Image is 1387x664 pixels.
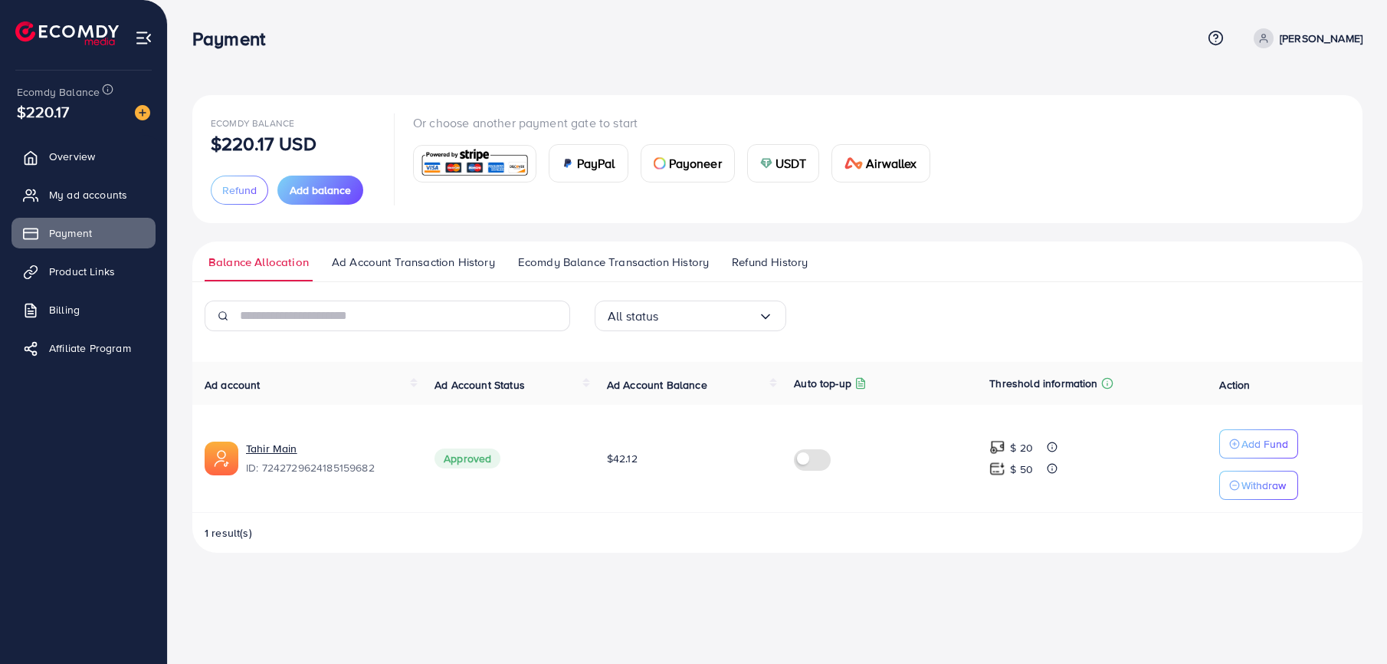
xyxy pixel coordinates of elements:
[1219,377,1250,393] span: Action
[211,134,316,153] p: $220.17 USD
[49,187,127,202] span: My ad accounts
[222,182,257,198] span: Refund
[17,84,100,100] span: Ecomdy Balance
[11,333,156,363] a: Affiliate Program
[49,225,92,241] span: Payment
[595,301,786,331] div: Search for option
[49,302,80,317] span: Billing
[15,21,119,45] img: logo
[205,377,261,393] span: Ad account
[434,449,500,468] span: Approved
[989,439,1005,455] img: top-up amount
[11,141,156,172] a: Overview
[549,144,628,182] a: cardPayPal
[641,144,735,182] a: cardPayoneer
[277,176,363,205] button: Add balance
[11,256,156,287] a: Product Links
[1241,435,1288,453] p: Add Fund
[518,254,709,271] span: Ecomdy Balance Transaction History
[205,525,252,541] span: 1 result(s)
[562,157,574,169] img: card
[211,176,268,205] button: Refund
[11,218,156,248] a: Payment
[659,304,758,328] input: Search for option
[135,105,150,120] img: image
[831,144,930,182] a: cardAirwallex
[1280,29,1362,48] p: [PERSON_NAME]
[208,254,309,271] span: Balance Allocation
[577,154,615,173] span: PayPal
[205,442,238,475] img: ic-ads-acc.e4c84228.svg
[434,377,525,393] span: Ad Account Status
[332,254,495,271] span: Ad Account Transaction History
[192,28,277,50] h3: Payment
[1241,476,1286,495] p: Withdraw
[246,441,410,476] div: <span class='underline'>Tahir Main</span></br>7242729624185159682
[246,441,297,456] a: Tahir Main
[413,145,536,182] a: card
[1248,28,1362,48] a: [PERSON_NAME]
[607,451,638,466] span: $42.12
[669,154,722,173] span: Payoneer
[49,149,95,164] span: Overview
[246,460,410,475] span: ID: 7242729624185159682
[608,304,659,328] span: All status
[413,113,943,132] p: Or choose another payment gate to start
[11,179,156,210] a: My ad accounts
[775,154,807,173] span: USDT
[1010,460,1033,478] p: $ 50
[866,154,916,173] span: Airwallex
[989,374,1097,393] p: Threshold information
[794,374,851,393] p: Auto top-up
[654,157,666,169] img: card
[760,157,772,169] img: card
[1219,429,1298,459] button: Add Fund
[49,264,115,279] span: Product Links
[17,100,69,123] span: $220.17
[135,29,152,47] img: menu
[989,461,1005,477] img: top-up amount
[290,182,351,198] span: Add balance
[607,377,707,393] span: Ad Account Balance
[418,147,531,180] img: card
[844,157,863,169] img: card
[211,117,294,130] span: Ecomdy Balance
[11,294,156,325] a: Billing
[747,144,820,182] a: cardUSDT
[1010,439,1033,457] p: $ 20
[1219,471,1298,500] button: Withdraw
[1322,595,1376,652] iframe: Chat
[732,254,808,271] span: Refund History
[49,340,131,356] span: Affiliate Program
